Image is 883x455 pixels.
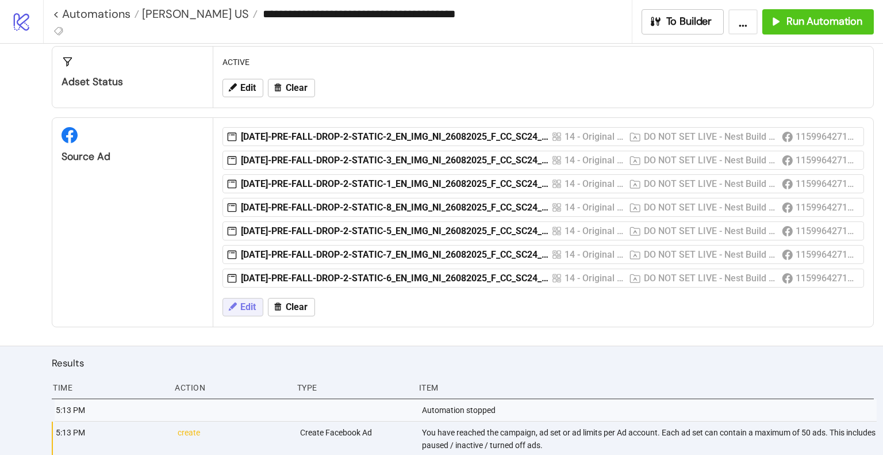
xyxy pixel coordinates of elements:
[52,377,166,399] div: Time
[296,377,410,399] div: Type
[644,224,778,238] div: DO NOT SET LIVE - Nest Build Campaign US
[762,9,874,35] button: Run Automation
[62,75,204,89] div: Adset Status
[241,201,551,214] div: [DATE]-PRE-FALL-DROP-2-STATIC-8_EN_IMG_NI_26082025_F_CC_SC24_USP10_SEASONAL
[565,153,624,167] div: 14 - Original ads US
[565,224,624,238] div: 14 - Original ads US
[241,248,551,261] div: [DATE]-PRE-FALL-DROP-2-STATIC-7_EN_IMG_NI_26082025_F_CC_SC24_USP10_SEASONAL
[241,154,551,167] div: [DATE]-PRE-FALL-DROP-2-STATIC-3_EN_IMG_NI_26082025_F_CC_SC24_USP10_SEASONAL
[644,247,778,262] div: DO NOT SET LIVE - Nest Build Campaign US
[644,177,778,191] div: DO NOT SET LIVE - Nest Build Campaign US
[139,6,249,21] span: [PERSON_NAME] US
[268,79,315,97] button: Clear
[241,225,551,238] div: [DATE]-PRE-FALL-DROP-2-STATIC-5_EN_IMG_NI_26082025_F_CC_SC24_USP10_SEASONAL
[796,271,857,285] div: 1159964271038171
[644,153,778,167] div: DO NOT SET LIVE - Nest Build Campaign US
[565,271,624,285] div: 14 - Original ads US
[286,302,308,312] span: Clear
[565,200,624,215] div: 14 - Original ads US
[421,399,877,421] div: Automation stopped
[52,355,874,370] h2: Results
[174,377,287,399] div: Action
[786,15,862,28] span: Run Automation
[796,224,857,238] div: 1159964271038171
[418,377,874,399] div: Item
[565,247,624,262] div: 14 - Original ads US
[222,79,263,97] button: Edit
[644,129,778,144] div: DO NOT SET LIVE - Nest Build Campaign US
[728,9,758,35] button: ...
[240,83,256,93] span: Edit
[796,177,857,191] div: 1159964271038171
[139,8,258,20] a: [PERSON_NAME] US
[240,302,256,312] span: Edit
[241,131,551,143] div: [DATE]-PRE-FALL-DROP-2-STATIC-2_EN_IMG_NI_26082025_F_CC_SC24_USP10_SEASONAL
[642,9,724,35] button: To Builder
[796,129,857,144] div: 1159964271038171
[222,298,263,316] button: Edit
[644,271,778,285] div: DO NOT SET LIVE - Nest Build Campaign US
[565,177,624,191] div: 14 - Original ads US
[241,272,551,285] div: [DATE]-PRE-FALL-DROP-2-STATIC-6_EN_IMG_NI_26082025_F_CC_SC24_USP10_SEASONAL
[53,8,139,20] a: < Automations
[241,178,551,190] div: [DATE]-PRE-FALL-DROP-2-STATIC-1_EN_IMG_NI_26082025_F_CC_SC24_USP10_SEASONAL
[796,200,857,215] div: 1159964271038171
[286,83,308,93] span: Clear
[268,298,315,316] button: Clear
[565,129,624,144] div: 14 - Original ads US
[62,150,204,163] div: Source Ad
[796,247,857,262] div: 1159964271038171
[218,51,869,73] div: ACTIVE
[644,200,778,215] div: DO NOT SET LIVE - Nest Build Campaign US
[796,153,857,167] div: 1159964271038171
[55,399,168,421] div: 5:13 PM
[666,15,712,28] span: To Builder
